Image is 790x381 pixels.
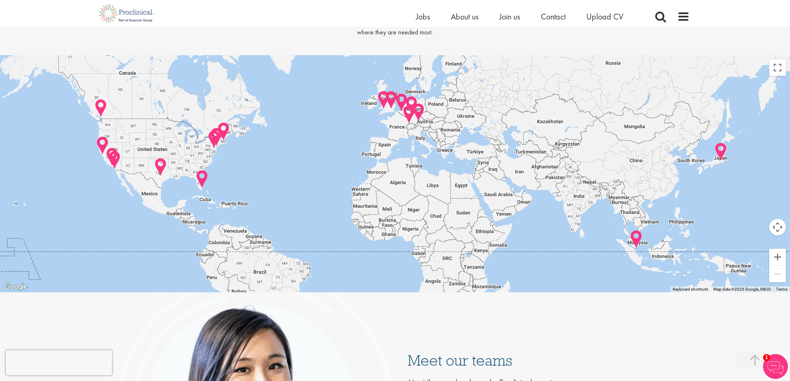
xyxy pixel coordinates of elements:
[763,354,770,361] span: 1
[769,266,786,282] button: Zoom out
[499,11,520,22] a: Join us
[6,350,112,375] iframe: reCAPTCHA
[2,282,29,292] img: Google
[769,249,786,265] button: Zoom in
[673,286,708,292] button: Keyboard shortcuts
[294,19,387,27] a: expand your business internationally
[586,11,623,22] a: Upload CV
[713,287,771,291] span: Map data ©2025 Google, INEGI
[763,354,788,379] img: Chatbot
[769,219,786,235] button: Map camera controls
[776,287,788,291] a: Terms (opens in new tab)
[408,352,690,368] h3: Meet our teams
[416,11,430,22] a: Jobs
[769,59,786,76] button: Toggle fullscreen view
[134,19,656,38] p: Whether you are looking bring in new skillsets from abroad or , our global team can extend your r...
[2,282,29,292] a: Open this area in Google Maps (opens a new window)
[541,11,566,22] a: Contact
[451,11,479,22] a: About us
